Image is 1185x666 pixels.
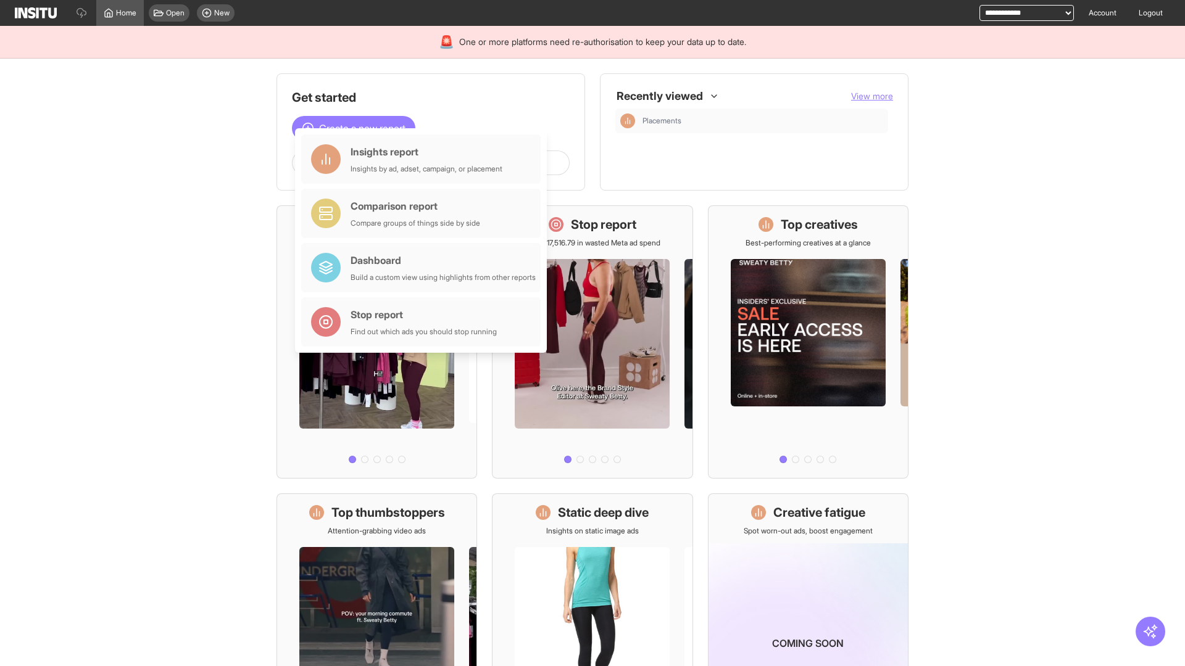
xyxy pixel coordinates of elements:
div: 🚨 [439,33,454,51]
h1: Stop report [571,216,636,233]
span: View more [851,91,893,101]
a: Top creativesBest-performing creatives at a glance [708,205,908,479]
div: Insights report [351,144,502,159]
span: Placements [642,116,883,126]
span: Open [166,8,185,18]
span: Home [116,8,136,18]
p: Insights on static image ads [546,526,639,536]
div: Insights by ad, adset, campaign, or placement [351,164,502,174]
a: Stop reportSave £17,516.79 in wasted Meta ad spend [492,205,692,479]
img: Logo [15,7,57,18]
div: Insights [620,113,635,128]
button: View more [851,90,893,102]
p: Save £17,516.79 in wasted Meta ad spend [525,238,660,248]
span: Create a new report [319,121,405,136]
span: New [214,8,230,18]
button: Create a new report [292,116,415,141]
h1: Get started [292,89,570,106]
div: Compare groups of things side by side [351,218,480,228]
p: Best-performing creatives at a glance [746,238,871,248]
span: One or more platforms need re-authorisation to keep your data up to date. [459,36,746,48]
div: Comparison report [351,199,480,213]
div: Stop report [351,307,497,322]
h1: Static deep dive [558,504,649,521]
p: Attention-grabbing video ads [328,526,426,536]
div: Dashboard [351,253,536,268]
div: Build a custom view using highlights from other reports [351,273,536,282]
span: Placements [642,116,681,126]
a: What's live nowSee all active ads instantly [276,205,477,479]
h1: Top thumbstoppers [331,504,445,521]
div: Find out which ads you should stop running [351,327,497,337]
h1: Top creatives [781,216,858,233]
